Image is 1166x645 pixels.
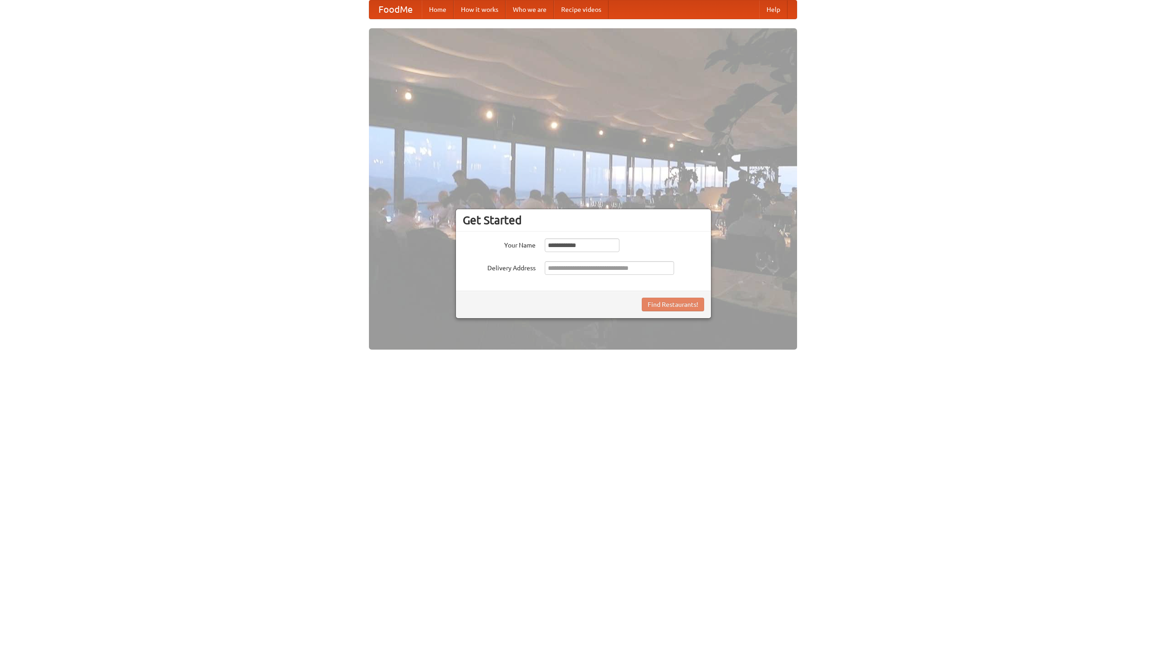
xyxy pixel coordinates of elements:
a: Who we are [506,0,554,19]
a: How it works [454,0,506,19]
label: Your Name [463,238,536,250]
a: Home [422,0,454,19]
label: Delivery Address [463,261,536,273]
a: Help [759,0,788,19]
h3: Get Started [463,213,704,227]
a: FoodMe [369,0,422,19]
a: Recipe videos [554,0,609,19]
button: Find Restaurants! [642,298,704,311]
